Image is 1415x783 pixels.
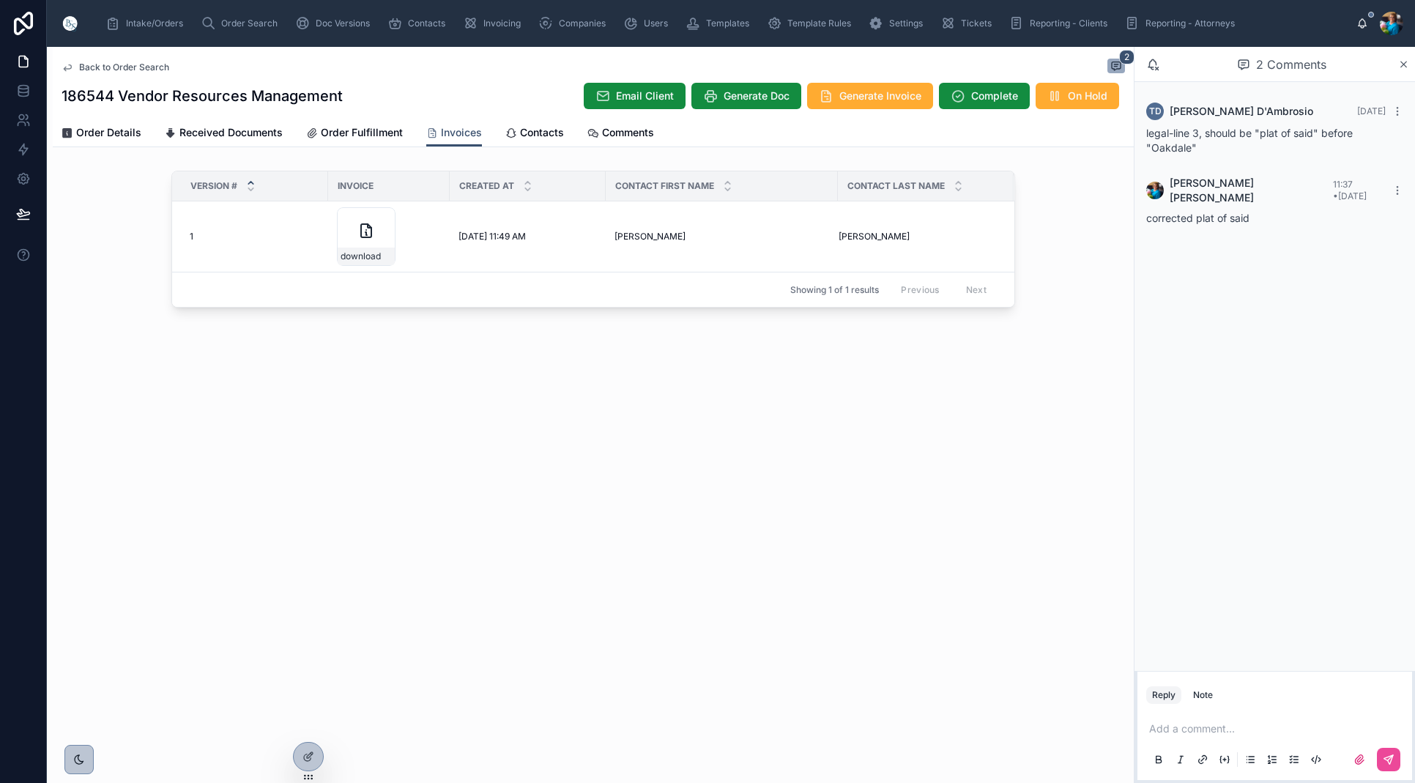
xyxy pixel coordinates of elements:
[939,83,1030,109] button: Complete
[961,18,992,29] span: Tickets
[584,83,686,109] button: Email Client
[839,89,921,103] span: Generate Invoice
[559,18,606,29] span: Companies
[62,86,343,106] h1: 186544 Vendor Resources Management
[459,180,514,192] span: Created at
[839,231,910,242] span: [PERSON_NAME]
[790,284,879,296] span: Showing 1 of 1 results
[179,125,283,140] span: Received Documents
[602,125,654,140] span: Comments
[681,10,760,37] a: Templates
[483,18,521,29] span: Invoicing
[534,10,616,37] a: Companies
[762,10,861,37] a: Template Rules
[936,10,1002,37] a: Tickets
[706,18,749,29] span: Templates
[1149,105,1162,117] span: TD
[614,231,686,242] span: [PERSON_NAME]
[383,10,456,37] a: Contacts
[520,125,564,140] span: Contacts
[291,10,380,37] a: Doc Versions
[1256,56,1326,73] span: 2 Comments
[616,89,674,103] span: Email Client
[614,231,829,242] a: [PERSON_NAME]
[337,207,441,266] a: download
[1333,179,1367,201] span: 11:37 • [DATE]
[971,89,1018,103] span: Complete
[1187,686,1219,704] button: Note
[458,231,526,242] span: [DATE] 11:49 AM
[889,18,923,29] span: Settings
[1146,212,1249,224] span: corrected plat of said
[1146,686,1181,704] button: Reply
[338,180,374,192] span: Invoice
[1036,83,1119,109] button: On Hold
[190,180,237,192] span: Version #
[126,18,183,29] span: Intake/Orders
[190,231,193,242] span: 1
[1119,50,1134,64] span: 2
[1357,105,1386,116] span: [DATE]
[341,251,381,262] span: download
[1145,18,1235,29] span: Reporting - Attorneys
[221,18,278,29] span: Order Search
[190,231,319,242] a: 1
[505,119,564,149] a: Contacts
[62,119,141,149] a: Order Details
[1121,10,1245,37] a: Reporting - Attorneys
[691,83,801,109] button: Generate Doc
[59,12,82,35] img: App logo
[1030,18,1107,29] span: Reporting - Clients
[1170,104,1313,119] span: [PERSON_NAME] D'Ambrosio
[321,125,403,140] span: Order Fulfillment
[615,180,714,192] span: Contact First Name
[1005,10,1118,37] a: Reporting - Clients
[76,125,141,140] span: Order Details
[196,10,288,37] a: Order Search
[847,180,945,192] span: Contact Last Name
[1068,89,1107,103] span: On Hold
[165,119,283,149] a: Received Documents
[408,18,445,29] span: Contacts
[807,83,933,109] button: Generate Invoice
[644,18,668,29] span: Users
[1193,689,1213,701] div: Note
[864,10,933,37] a: Settings
[62,62,169,73] a: Back to Order Search
[587,119,654,149] a: Comments
[441,125,482,140] span: Invoices
[94,7,1356,40] div: scrollable content
[458,231,597,242] a: [DATE] 11:49 AM
[619,10,678,37] a: Users
[1146,127,1353,154] span: legal-line 3, should be "plat of said" before "Oakdale"
[458,10,531,37] a: Invoicing
[724,89,790,103] span: Generate Doc
[306,119,403,149] a: Order Fulfillment
[316,18,370,29] span: Doc Versions
[1170,176,1333,205] span: [PERSON_NAME] [PERSON_NAME]
[839,231,996,242] a: [PERSON_NAME]
[787,18,851,29] span: Template Rules
[1107,59,1125,76] button: 2
[79,62,169,73] span: Back to Order Search
[101,10,193,37] a: Intake/Orders
[426,119,482,147] a: Invoices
